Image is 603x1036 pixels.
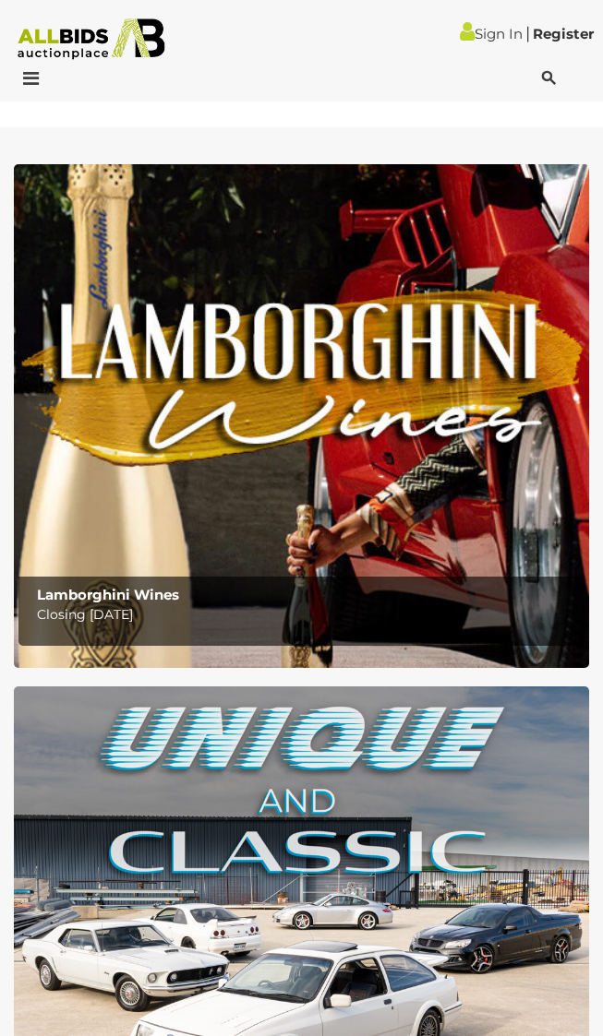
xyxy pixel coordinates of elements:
[14,164,589,668] img: Lamborghini Wines
[525,23,530,43] span: |
[14,164,589,668] a: Lamborghini Wines Lamborghini Wines Closing [DATE]
[9,18,174,60] img: Allbids.com.au
[533,25,594,42] a: Register
[460,25,523,42] a: Sign In
[37,603,576,626] p: Closing [DATE]
[37,586,179,603] b: Lamborghini Wines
